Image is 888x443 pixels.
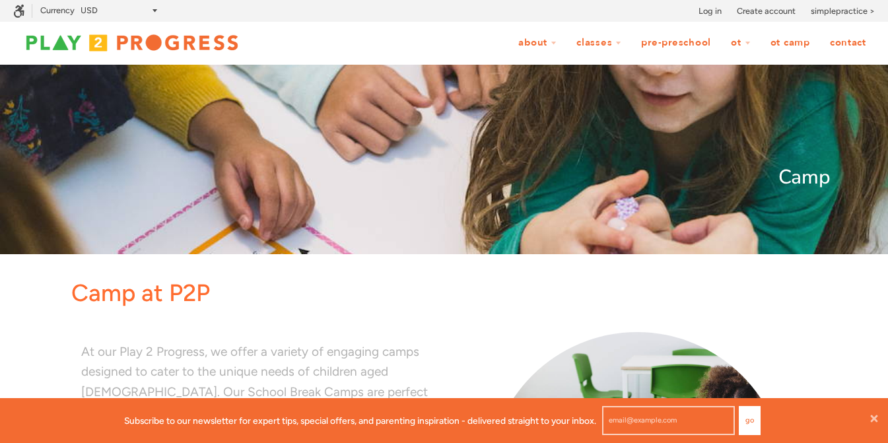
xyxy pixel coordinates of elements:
[568,30,630,55] a: Classes
[811,5,875,18] a: simplepractice >
[739,406,761,435] button: Go
[510,30,565,55] a: About
[58,162,831,193] p: Camp
[71,274,831,312] p: Camp at P2P
[40,5,75,15] label: Currency
[737,5,796,18] a: Create account
[602,406,735,435] input: email@example.com
[699,5,722,18] a: Log in
[821,30,875,55] a: Contact
[124,413,596,428] p: Subscribe to our newsletter for expert tips, special offers, and parenting inspiration - delivere...
[13,30,251,56] img: Play2Progress logo
[762,30,819,55] a: OT Camp
[632,30,720,55] a: Pre-Preschool
[722,30,759,55] a: OT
